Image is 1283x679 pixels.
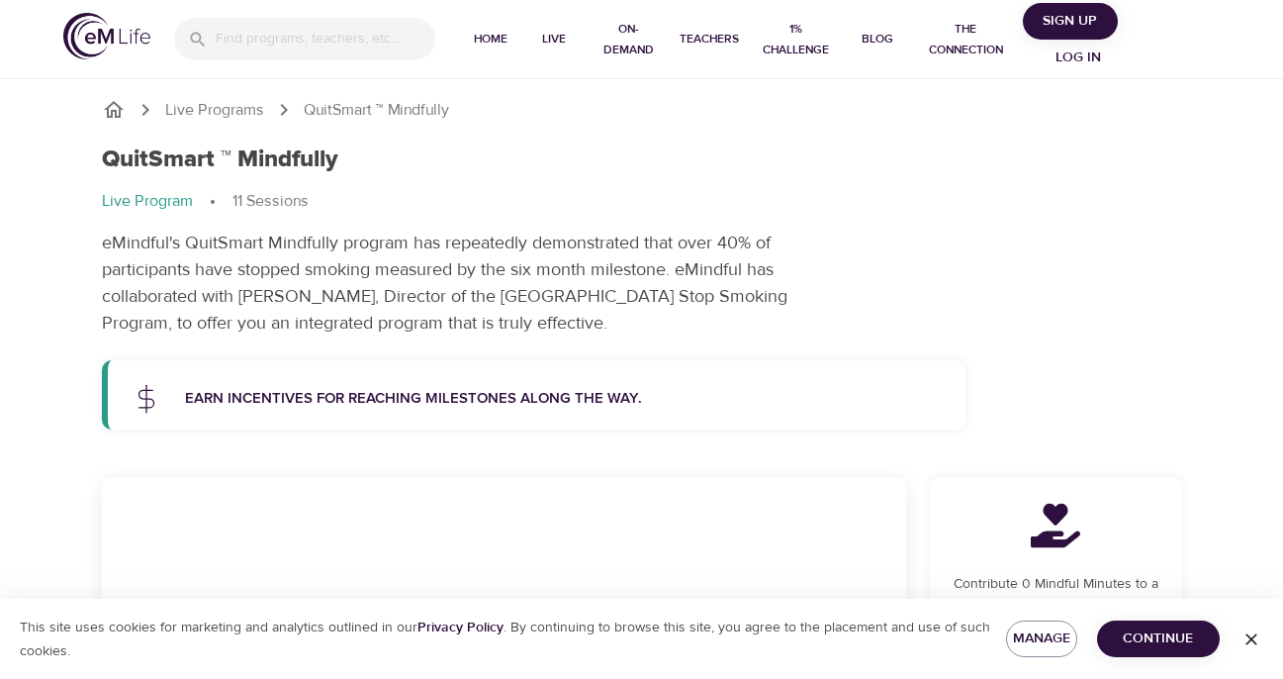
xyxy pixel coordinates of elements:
span: Teachers [680,29,739,49]
a: Privacy Policy [417,619,504,636]
p: Earn incentives for reaching milestones along the way. [185,388,943,411]
span: Continue [1113,627,1204,651]
input: Find programs, teachers, etc... [216,18,435,60]
span: The Connection [917,19,1015,60]
h1: QuitSmart ™ Mindfully [102,145,338,174]
button: Manage [1006,621,1077,657]
span: Home [467,29,514,49]
button: Sign Up [1023,3,1118,40]
span: 1% Challenge [755,19,837,60]
span: Sign Up [1031,9,1110,34]
button: Log in [1031,40,1126,76]
span: Live [530,29,578,49]
img: logo [63,13,150,59]
p: Contribute 0 Mindful Minutes to a charity by joining a community and completing this program. [954,574,1158,636]
nav: breadcrumb [102,98,1182,122]
span: Manage [1022,627,1061,651]
p: eMindful's QuitSmart Mindfully program has repeatedly demonstrated that over 40% of participants ... [102,230,844,337]
nav: breadcrumb [102,190,1182,214]
a: Live Programs [165,99,264,122]
span: Log in [1039,46,1118,70]
span: On-Demand [594,19,664,60]
p: 11 Sessions [232,190,309,213]
span: Blog [854,29,901,49]
button: Continue [1097,621,1220,657]
p: Live Program [102,190,193,213]
p: QuitSmart ™ Mindfully [304,99,449,122]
